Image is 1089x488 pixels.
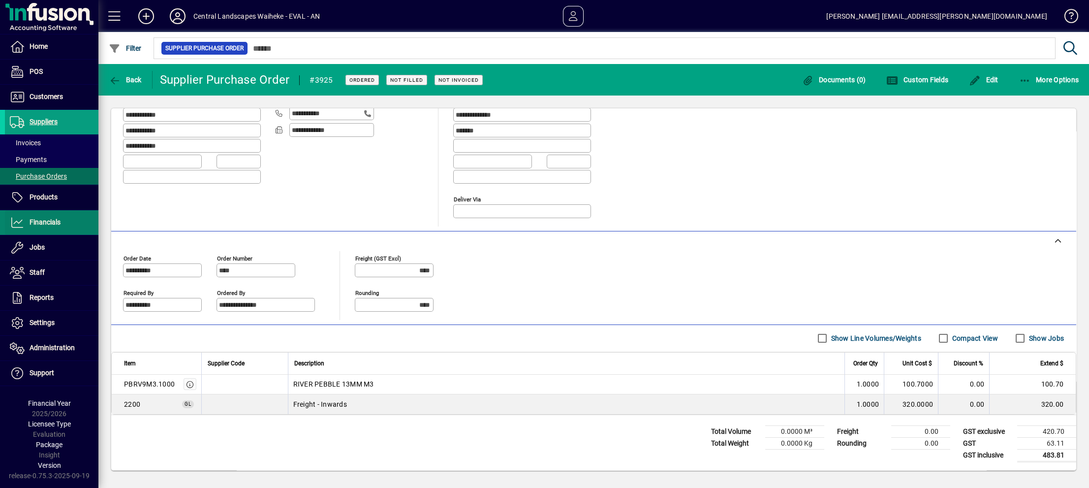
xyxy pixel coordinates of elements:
td: Rounding [832,437,891,449]
td: Freight [832,425,891,437]
span: Package [36,441,62,449]
mat-label: Order date [124,255,151,261]
span: Ordered [349,77,375,83]
label: Compact View [950,333,998,343]
label: Show Line Volumes/Weights [829,333,921,343]
span: Filter [109,44,142,52]
div: Central Landscapes Waiheke - EVAL - AN [193,8,320,24]
mat-label: Ordered by [217,289,245,296]
span: Payments [10,156,47,163]
a: Home [5,34,98,59]
app-page-header-button: Back [98,71,153,89]
span: Administration [30,344,75,352]
a: Reports [5,286,98,310]
div: Supplier Purchase Order [160,72,290,88]
span: Version [38,461,61,469]
a: Purchase Orders [5,168,98,185]
td: Total Volume [706,425,765,437]
a: Payments [5,151,98,168]
span: Not Invoiced [438,77,479,83]
span: Staff [30,268,45,276]
td: 0.0000 Kg [765,437,824,449]
span: Settings [30,319,55,326]
span: Item [124,358,136,369]
span: GL [185,401,191,407]
td: 320.0000 [884,394,938,414]
span: Reports [30,293,54,301]
mat-label: Rounding [355,289,379,296]
span: Financials [30,218,61,226]
td: 320.00 [989,394,1076,414]
td: 100.70 [989,375,1076,394]
button: Back [106,71,144,89]
span: Freight - Inwards [293,399,347,409]
span: Supplier Purchase Order [165,43,244,53]
span: POS [30,67,43,75]
a: POS [5,60,98,84]
div: #3925 [310,72,333,88]
span: Invoices [10,139,41,147]
button: Add [130,7,162,25]
a: Invoices [5,134,98,151]
td: 0.00 [891,425,950,437]
span: Discount % [954,358,983,369]
a: Administration [5,336,98,360]
button: Documents (0) [800,71,869,89]
span: Back [109,76,142,84]
button: Edit [966,71,1001,89]
button: Profile [162,7,193,25]
span: More Options [1019,76,1079,84]
mat-label: Deliver via [454,195,481,202]
td: 100.7000 [884,375,938,394]
span: Edit [969,76,998,84]
a: Jobs [5,235,98,260]
td: GST [958,437,1017,449]
span: Extend $ [1040,358,1063,369]
td: 420.70 [1017,425,1076,437]
span: Description [294,358,324,369]
span: Home [30,42,48,50]
a: Staff [5,260,98,285]
span: Financial Year [28,399,71,407]
mat-label: Order number [217,255,252,261]
span: Documents (0) [802,76,866,84]
span: Support [30,369,54,377]
td: 0.00 [938,394,989,414]
span: Custom Fields [886,76,948,84]
mat-label: Required by [124,289,154,296]
a: Settings [5,311,98,335]
span: Suppliers [30,118,58,126]
a: Customers [5,85,98,109]
span: Customers [30,93,63,100]
td: 483.81 [1017,449,1076,461]
span: Unit Cost $ [902,358,932,369]
label: Show Jobs [1027,333,1064,343]
td: 0.0000 M³ [765,425,824,437]
span: Freight - Inwards [124,399,140,409]
a: Financials [5,210,98,235]
td: 0.00 [938,375,989,394]
td: 1.0000 [844,394,884,414]
span: Purchase Orders [10,172,67,180]
span: Supplier Code [208,358,245,369]
a: Products [5,185,98,210]
td: GST inclusive [958,449,1017,461]
span: Licensee Type [28,420,71,428]
span: Not Filled [390,77,423,83]
button: More Options [1017,71,1082,89]
div: [PERSON_NAME] [EMAIL_ADDRESS][PERSON_NAME][DOMAIN_NAME] [826,8,1047,24]
span: Jobs [30,243,45,251]
td: Total Weight [706,437,765,449]
span: Order Qty [853,358,878,369]
span: RIVER PEBBLE 13MM M3 [293,379,374,389]
td: 63.11 [1017,437,1076,449]
td: 0.00 [891,437,950,449]
button: Custom Fields [884,71,951,89]
button: Filter [106,39,144,57]
td: 1.0000 [844,375,884,394]
a: Knowledge Base [1057,2,1077,34]
td: GST exclusive [958,425,1017,437]
mat-label: Freight (GST excl) [355,255,401,261]
span: Products [30,193,58,201]
div: PBRV9M3.1000 [124,379,175,389]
